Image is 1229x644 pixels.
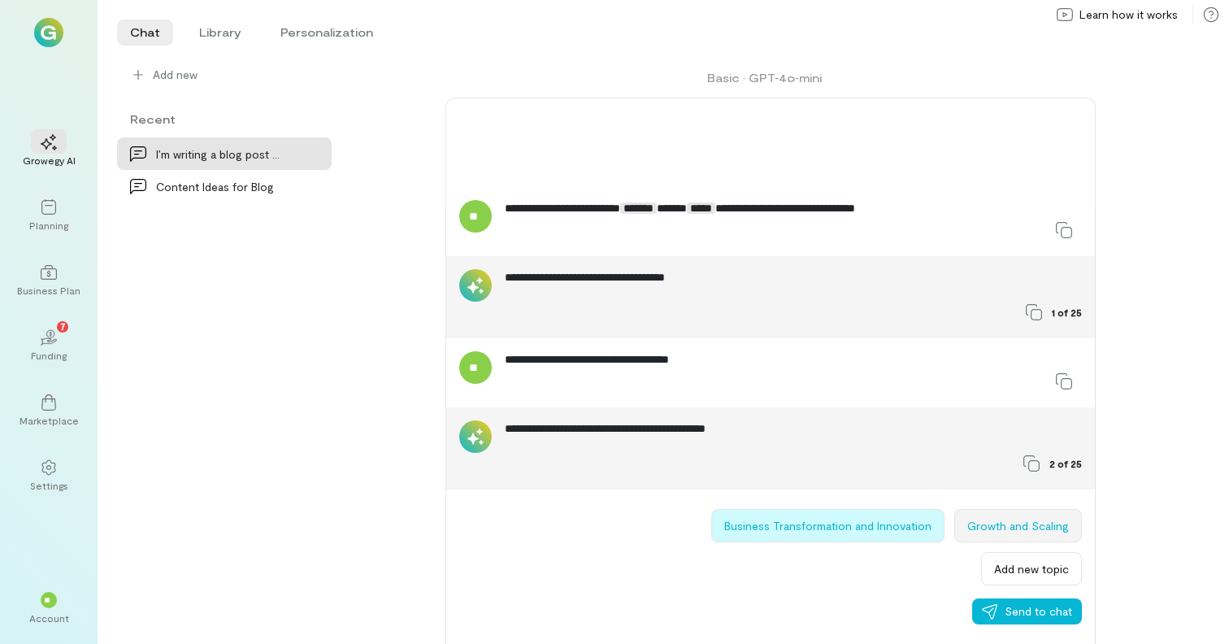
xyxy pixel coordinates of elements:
[153,67,198,83] span: Add new
[17,284,80,297] div: Business Plan
[23,154,76,167] div: Growegy AI
[30,479,68,492] div: Settings
[186,20,254,46] li: Library
[1005,603,1072,620] span: Send to chat
[981,552,1082,585] button: Add new topic
[156,146,283,163] div: I’m writing a blog post for company about topic.…
[31,349,67,362] div: Funding
[20,121,78,180] a: Growegy AI
[20,414,79,427] div: Marketplace
[1079,7,1178,23] span: Learn how it works
[29,219,68,232] div: Planning
[156,178,283,195] div: Content Ideas for Blog
[20,251,78,310] a: Business Plan
[20,446,78,505] a: Settings
[29,611,69,624] div: Account
[20,316,78,375] a: Funding
[267,20,386,46] li: Personalization
[117,111,332,128] div: Recent
[20,186,78,245] a: Planning
[972,598,1082,624] button: Send to chat
[60,319,66,333] span: 7
[711,509,945,542] button: Business Transformation and Innovation
[954,509,1082,542] button: Growth and Scaling
[117,20,173,46] li: Chat
[20,381,78,440] a: Marketplace
[1049,457,1082,470] span: 2 of 25
[1052,306,1082,319] span: 1 of 25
